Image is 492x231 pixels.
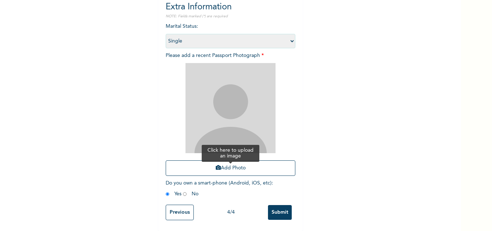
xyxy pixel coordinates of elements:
span: Marital Status : [166,24,295,44]
input: Submit [268,205,292,220]
span: Please add a recent Passport Photograph [166,53,295,179]
div: 4 / 4 [194,209,268,216]
span: Do you own a smart-phone (Android, iOS, etc) : Yes No [166,181,273,196]
button: Add Photo [166,160,295,176]
h2: Extra Information [166,1,295,14]
input: Previous [166,205,194,220]
img: Crop [185,63,276,153]
p: NOTE: Fields marked (*) are required [166,14,295,19]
